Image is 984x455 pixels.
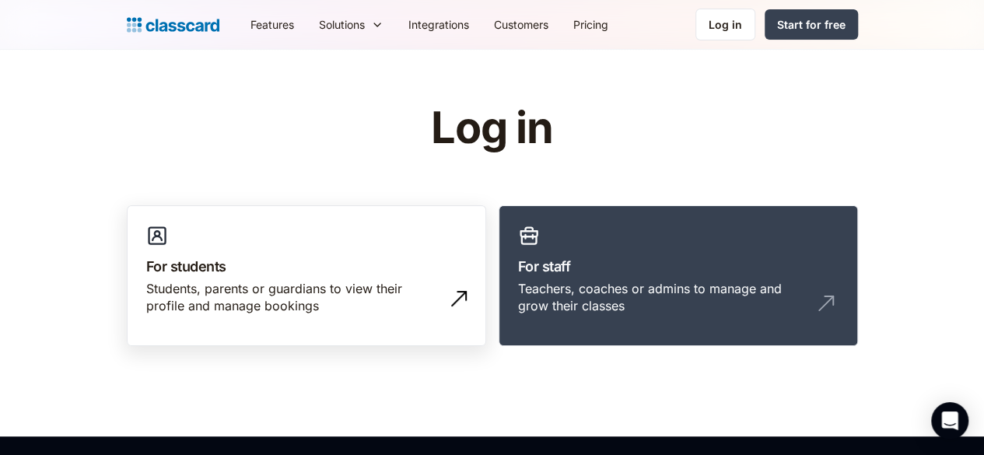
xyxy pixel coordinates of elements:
a: Features [238,7,306,42]
a: Start for free [765,9,858,40]
a: For staffTeachers, coaches or admins to manage and grow their classes [499,205,858,347]
h3: For staff [518,256,839,277]
a: Pricing [561,7,621,42]
div: Log in [709,16,742,33]
h3: For students [146,256,467,277]
a: home [127,14,219,36]
a: Customers [481,7,561,42]
h1: Log in [245,104,739,152]
div: Students, parents or guardians to view their profile and manage bookings [146,280,436,315]
a: Log in [695,9,755,40]
a: Integrations [396,7,481,42]
div: Start for free [777,16,846,33]
div: Open Intercom Messenger [931,402,968,439]
div: Solutions [306,7,396,42]
div: Solutions [319,16,365,33]
div: Teachers, coaches or admins to manage and grow their classes [518,280,807,315]
a: For studentsStudents, parents or guardians to view their profile and manage bookings [127,205,486,347]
